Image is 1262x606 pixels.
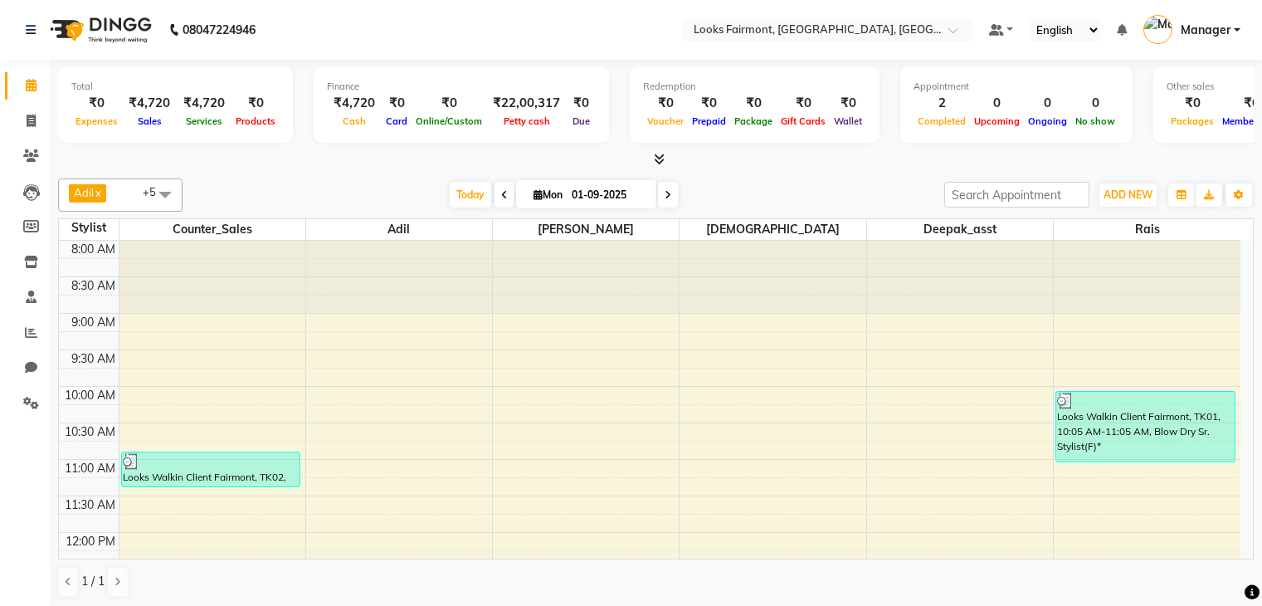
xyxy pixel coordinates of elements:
[944,182,1089,208] input: Search Appointment
[1143,15,1172,44] img: Manager
[730,115,777,127] span: Package
[182,115,227,127] span: Services
[143,185,168,198] span: +5
[177,94,231,113] div: ₹4,720
[61,387,119,404] div: 10:00 AM
[61,460,119,477] div: 11:00 AM
[1024,115,1071,127] span: Ongoing
[1056,392,1235,462] div: Looks Walkin Client Fairmont, TK01, 10:05 AM-11:05 AM, Blow Dry Sr. Stylist(F)*
[1071,115,1119,127] span: No show
[231,115,280,127] span: Products
[74,186,94,199] span: Adil
[94,186,101,199] a: x
[643,115,688,127] span: Voucher
[119,219,305,240] span: Counter_Sales
[68,241,119,258] div: 8:00 AM
[688,115,730,127] span: Prepaid
[643,94,688,113] div: ₹0
[914,115,970,127] span: Completed
[777,115,830,127] span: Gift Cards
[122,452,300,486] div: Looks Walkin Client Fairmont, TK02, 10:55 AM-11:25 AM, K Wash Shampoo(F)
[71,115,122,127] span: Expenses
[450,182,491,208] span: Today
[231,94,280,113] div: ₹0
[81,573,105,590] span: 1 / 1
[1104,188,1152,201] span: ADD NEW
[61,496,119,514] div: 11:30 AM
[493,219,679,240] span: [PERSON_NAME]
[970,115,1024,127] span: Upcoming
[499,115,554,127] span: Petty cash
[61,423,119,441] div: 10:30 AM
[62,533,119,550] div: 12:00 PM
[730,94,777,113] div: ₹0
[327,80,596,94] div: Finance
[1167,115,1218,127] span: Packages
[1181,22,1230,39] span: Manager
[1099,183,1157,207] button: ADD NEW
[914,80,1119,94] div: Appointment
[327,94,382,113] div: ₹4,720
[680,219,865,240] span: [DEMOGRAPHIC_DATA]
[830,94,866,113] div: ₹0
[412,94,486,113] div: ₹0
[1167,94,1218,113] div: ₹0
[830,115,866,127] span: Wallet
[970,94,1024,113] div: 0
[688,94,730,113] div: ₹0
[382,115,412,127] span: Card
[1071,94,1119,113] div: 0
[867,219,1053,240] span: Deepak_asst
[68,314,119,331] div: 9:00 AM
[1024,94,1071,113] div: 0
[914,94,970,113] div: 2
[42,7,156,53] img: logo
[529,188,567,201] span: Mon
[71,80,280,94] div: Total
[567,94,596,113] div: ₹0
[68,350,119,368] div: 9:30 AM
[1054,219,1240,240] span: Rais
[183,7,256,53] b: 08047224946
[71,94,122,113] div: ₹0
[568,115,594,127] span: Due
[412,115,486,127] span: Online/Custom
[777,94,830,113] div: ₹0
[339,115,370,127] span: Cash
[122,94,177,113] div: ₹4,720
[59,219,119,237] div: Stylist
[643,80,866,94] div: Redemption
[486,94,567,113] div: ₹22,00,317
[306,219,492,240] span: Adil
[134,115,166,127] span: Sales
[68,277,119,295] div: 8:30 AM
[382,94,412,113] div: ₹0
[567,183,650,208] input: 2025-09-01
